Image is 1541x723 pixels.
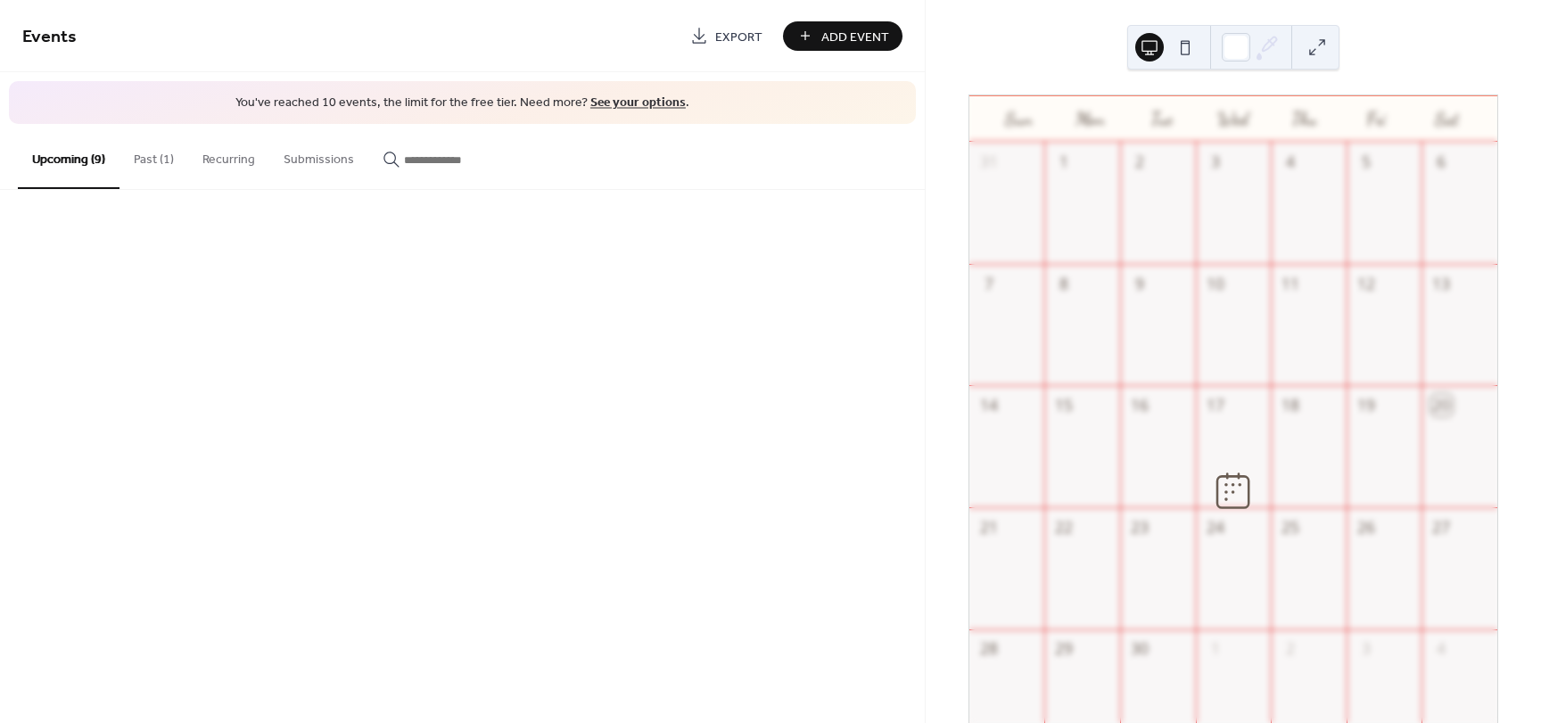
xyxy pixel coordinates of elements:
[1355,151,1377,173] div: 5
[590,91,686,115] a: See your options
[1204,394,1226,416] div: 17
[1204,637,1226,660] div: 1
[1280,272,1302,294] div: 11
[18,124,119,189] button: Upcoming (9)
[977,151,1000,173] div: 31
[1340,96,1412,142] div: Fri
[1204,516,1226,538] div: 24
[1355,637,1377,660] div: 3
[984,96,1055,142] div: Sun
[1355,516,1377,538] div: 26
[1430,151,1453,173] div: 6
[1053,151,1075,173] div: 1
[1055,96,1126,142] div: Mon
[1280,637,1302,660] div: 2
[1430,516,1453,538] div: 27
[1129,516,1151,538] div: 23
[1430,394,1453,416] div: 20
[1412,96,1483,142] div: Sat
[1053,394,1075,416] div: 15
[269,124,368,187] button: Submissions
[977,637,1000,660] div: 28
[22,20,77,54] span: Events
[677,21,776,51] a: Export
[1129,151,1151,173] div: 2
[1430,637,1453,660] div: 4
[1430,272,1453,294] div: 13
[1355,394,1377,416] div: 19
[1129,272,1151,294] div: 9
[1204,272,1226,294] div: 10
[119,124,188,187] button: Past (1)
[1126,96,1198,142] div: Tue
[1355,272,1377,294] div: 12
[1053,272,1075,294] div: 8
[1204,151,1226,173] div: 3
[1280,151,1302,173] div: 4
[1053,516,1075,538] div: 22
[1269,96,1340,142] div: Thu
[977,272,1000,294] div: 7
[715,28,762,46] span: Export
[977,394,1000,416] div: 14
[27,94,898,112] span: You've reached 10 events, the limit for the free tier. Need more? .
[1280,394,1302,416] div: 18
[1053,637,1075,660] div: 29
[1198,96,1269,142] div: Wed
[1280,516,1302,538] div: 25
[1129,394,1151,416] div: 16
[188,124,269,187] button: Recurring
[977,516,1000,538] div: 21
[1129,637,1151,660] div: 30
